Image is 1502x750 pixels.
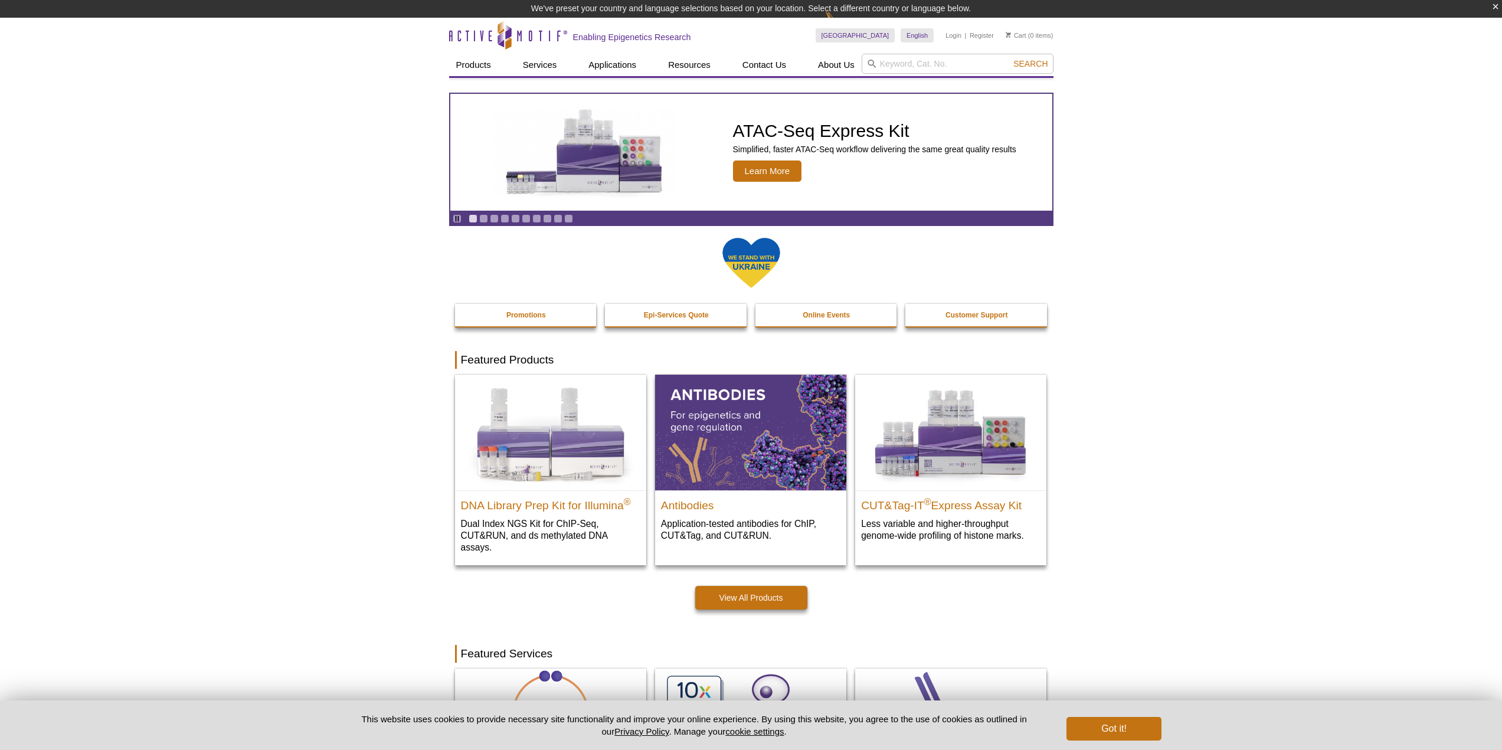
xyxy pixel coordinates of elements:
a: Services [516,54,564,76]
span: Search [1013,59,1048,68]
h2: Enabling Epigenetics Research [573,32,691,42]
a: Go to slide 3 [490,214,499,223]
a: Go to slide 8 [543,214,552,223]
sup: ® [924,497,931,507]
h2: ATAC-Seq Express Kit [733,122,1016,140]
a: Go to slide 6 [522,214,531,223]
a: About Us [811,54,862,76]
a: Online Events [755,304,898,326]
button: Search [1010,58,1051,69]
a: Resources [661,54,718,76]
h2: Featured Products [455,351,1048,369]
a: Login [945,31,961,40]
a: [GEOGRAPHIC_DATA] [816,28,895,42]
img: Change Here [825,9,856,37]
h2: Featured Services [455,645,1048,663]
a: Register [970,31,994,40]
a: Privacy Policy [614,726,669,736]
li: (0 items) [1006,28,1053,42]
a: DNA Library Prep Kit for Illumina DNA Library Prep Kit for Illumina® Dual Index NGS Kit for ChIP-... [455,375,646,565]
a: View All Products [695,586,807,610]
a: Epi-Services Quote [605,304,748,326]
button: Got it! [1066,717,1161,741]
h2: DNA Library Prep Kit for Illumina [461,494,640,512]
p: Less variable and higher-throughput genome-wide profiling of histone marks​. [861,518,1040,542]
a: Go to slide 5 [511,214,520,223]
strong: Customer Support [945,311,1007,319]
a: CUT&Tag-IT® Express Assay Kit CUT&Tag-IT®Express Assay Kit Less variable and higher-throughput ge... [855,375,1046,554]
h2: Antibodies [661,494,840,512]
a: Promotions [455,304,598,326]
img: DNA Library Prep Kit for Illumina [455,375,646,490]
article: ATAC-Seq Express Kit [450,94,1052,211]
img: Your Cart [1006,32,1011,38]
a: Cart [1006,31,1026,40]
h2: CUT&Tag-IT Express Assay Kit [861,494,1040,512]
strong: Online Events [803,311,850,319]
img: All Antibodies [655,375,846,490]
a: Go to slide 2 [479,214,488,223]
a: Go to slide 4 [500,214,509,223]
a: Toggle autoplay [453,214,462,223]
p: This website uses cookies to provide necessary site functionality and improve your online experie... [341,713,1048,738]
img: CUT&Tag-IT® Express Assay Kit [855,375,1046,490]
img: ATAC-Seq Express Kit [488,107,683,196]
a: Applications [581,54,643,76]
a: Go to slide 7 [532,214,541,223]
a: Contact Us [735,54,793,76]
strong: Promotions [506,311,546,319]
p: Application-tested antibodies for ChIP, CUT&Tag, and CUT&RUN. [661,518,840,542]
a: All Antibodies Antibodies Application-tested antibodies for ChIP, CUT&Tag, and CUT&RUN. [655,375,846,554]
a: Customer Support [905,304,1048,326]
a: English [901,28,934,42]
img: We Stand With Ukraine [722,237,781,289]
a: Go to slide 1 [469,214,477,223]
a: Products [449,54,498,76]
p: Simplified, faster ATAC-Seq workflow delivering the same great quality results [733,144,1016,155]
a: Go to slide 10 [564,214,573,223]
a: Go to slide 9 [554,214,562,223]
a: ATAC-Seq Express Kit ATAC-Seq Express Kit Simplified, faster ATAC-Seq workflow delivering the sam... [450,94,1052,211]
li: | [965,28,967,42]
input: Keyword, Cat. No. [862,54,1053,74]
span: Learn More [733,161,802,182]
p: Dual Index NGS Kit for ChIP-Seq, CUT&RUN, and ds methylated DNA assays. [461,518,640,554]
sup: ® [624,497,631,507]
strong: Epi-Services Quote [644,311,709,319]
button: cookie settings [725,726,784,736]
